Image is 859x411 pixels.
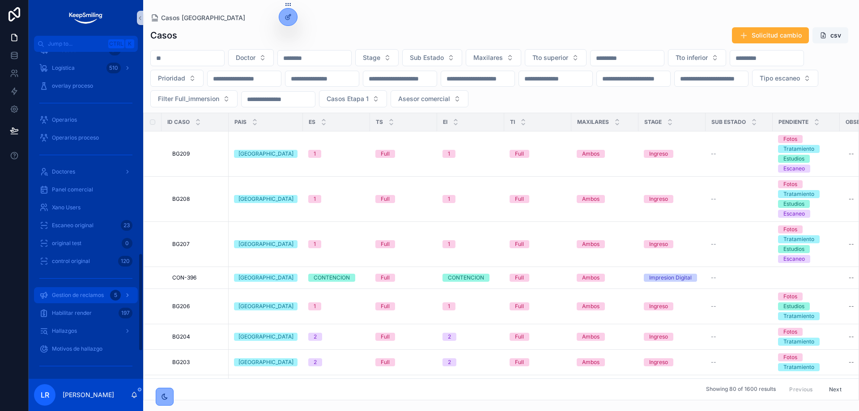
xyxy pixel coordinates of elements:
[676,53,708,62] span: Tto inferior
[34,182,138,198] a: Panel comercial
[234,150,298,158] a: [GEOGRAPHIC_DATA]
[783,292,797,301] div: Fotos
[711,195,767,203] a: --
[711,359,716,366] span: --
[121,220,132,231] div: 23
[355,49,399,66] button: Select Button
[448,333,451,341] div: 2
[34,164,138,180] a: Doctores
[52,258,90,265] span: control original
[68,11,103,25] img: App logo
[644,240,700,248] a: Ingreso
[158,94,219,103] span: Filter Full_immersion
[582,333,600,341] div: Ambos
[52,345,102,352] span: Motivos de hallazgo
[783,225,797,233] div: Fotos
[314,333,317,341] div: 2
[391,90,468,107] button: Select Button
[510,240,566,248] a: Full
[644,150,700,158] a: Ingreso
[381,195,390,203] div: Full
[375,150,432,158] a: Full
[234,240,298,248] a: [GEOGRAPHIC_DATA]
[783,255,805,263] div: Escaneo
[314,240,316,248] div: 1
[308,150,365,158] a: 1
[228,49,274,66] button: Select Button
[711,274,767,281] a: --
[525,49,587,66] button: Select Button
[34,323,138,339] a: Hallazgos
[582,240,600,248] div: Ambos
[34,341,138,357] a: Motivos de hallazgo
[52,309,92,317] span: Habilitar render
[577,150,633,158] a: Ambos
[582,150,600,158] div: Ambos
[711,119,746,126] span: Sub Estado
[778,225,834,263] a: FotosTratamientoEstudiosEscaneo
[52,116,77,123] span: Operarios
[34,253,138,269] a: control original120
[783,235,814,243] div: Tratamiento
[711,359,767,366] a: --
[119,308,132,318] div: 197
[410,53,444,62] span: Sub Estado
[783,200,804,208] div: Estudios
[106,63,121,73] div: 510
[34,78,138,94] a: overlay proceso
[849,333,854,340] div: --
[510,119,515,126] span: TI
[644,119,662,126] span: Stage
[150,90,238,107] button: Select Button
[515,358,524,366] div: Full
[41,390,49,400] span: LR
[172,150,223,157] a: BG209
[52,204,81,211] span: Xano Users
[172,303,223,310] a: BG206
[778,353,834,371] a: FotosTratamiento
[52,134,99,141] span: Operarios proceso
[118,256,132,267] div: 120
[402,49,462,66] button: Select Button
[760,74,800,83] span: Tipo escaneo
[172,241,223,248] a: BG207
[711,303,767,310] a: --
[448,274,484,282] div: CONTENCION
[783,155,804,163] div: Estudios
[510,302,566,310] a: Full
[238,333,293,341] div: [GEOGRAPHIC_DATA]
[577,274,633,282] a: Ambos
[473,53,503,62] span: Maxilares
[812,27,848,43] button: csv
[34,112,138,128] a: Operarios
[783,338,814,346] div: Tratamiento
[752,31,802,40] span: Solicitud cambio
[510,274,566,282] a: Full
[515,302,524,310] div: Full
[644,195,700,203] a: Ingreso
[783,165,805,173] div: Escaneo
[778,328,834,346] a: FotosTratamiento
[582,195,600,203] div: Ambos
[110,290,121,301] div: 5
[308,240,365,248] a: 1
[668,49,726,66] button: Select Button
[849,150,854,157] div: --
[381,358,390,366] div: Full
[442,274,499,282] a: CONTENCION
[649,302,668,310] div: Ingreso
[52,327,77,335] span: Hallazgos
[510,358,566,366] a: Full
[314,195,316,203] div: 1
[236,53,255,62] span: Doctor
[308,195,365,203] a: 1
[706,386,776,393] span: Showing 80 of 1600 results
[778,119,808,126] span: Pendiente
[515,195,524,203] div: Full
[582,274,600,282] div: Ambos
[510,195,566,203] a: Full
[29,52,143,379] div: scrollable content
[649,150,668,158] div: Ingreso
[783,328,797,336] div: Fotos
[172,359,223,366] a: BG203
